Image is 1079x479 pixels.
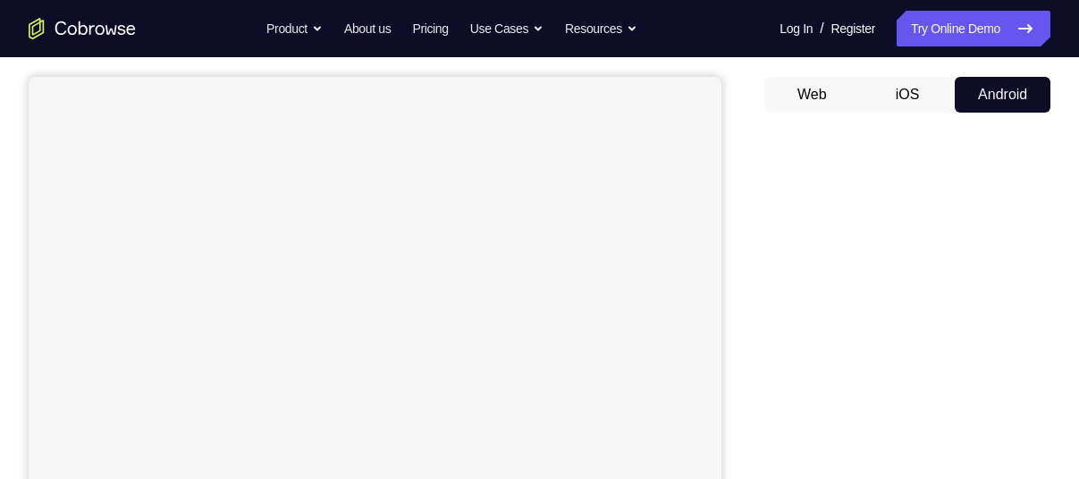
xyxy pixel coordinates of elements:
button: Product [266,11,323,46]
a: Register [831,11,875,46]
button: iOS [860,77,956,113]
button: Resources [565,11,637,46]
span: / [820,18,823,39]
button: Android [955,77,1050,113]
a: Log In [780,11,813,46]
button: Use Cases [470,11,544,46]
button: Web [764,77,860,113]
a: Go to the home page [29,18,136,39]
a: Try Online Demo [897,11,1050,46]
a: About us [344,11,391,46]
a: Pricing [412,11,448,46]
